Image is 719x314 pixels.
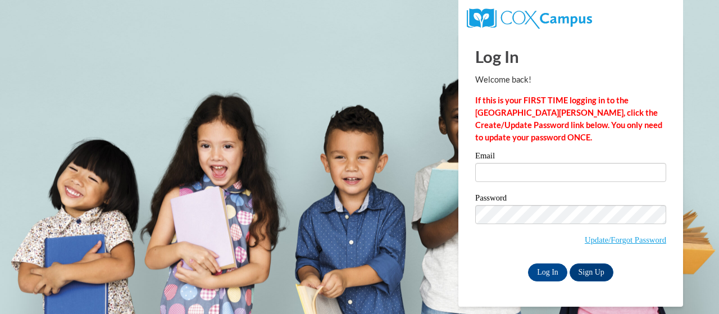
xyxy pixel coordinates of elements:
[585,235,666,244] a: Update/Forgot Password
[475,74,666,86] p: Welcome back!
[475,95,662,142] strong: If this is your FIRST TIME logging in to the [GEOGRAPHIC_DATA][PERSON_NAME], click the Create/Upd...
[570,263,613,281] a: Sign Up
[475,194,666,205] label: Password
[467,13,592,22] a: COX Campus
[528,263,567,281] input: Log In
[467,8,592,29] img: COX Campus
[475,45,666,68] h1: Log In
[475,152,666,163] label: Email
